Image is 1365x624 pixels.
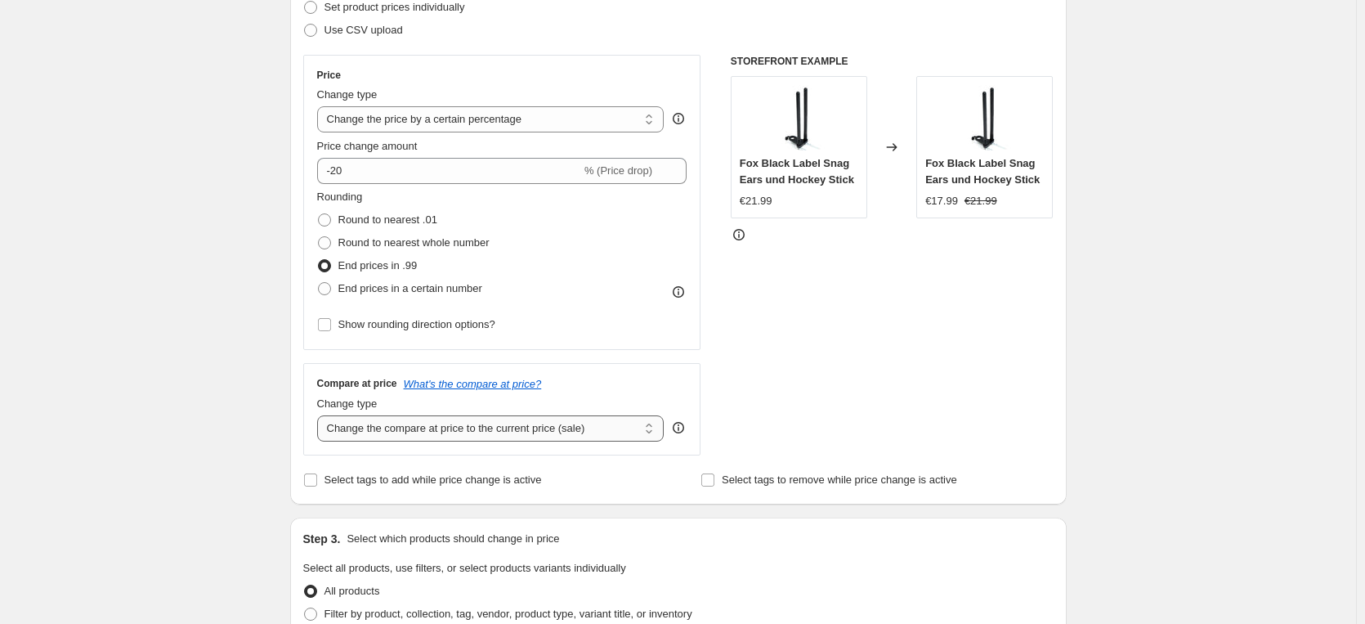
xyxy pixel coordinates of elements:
[740,193,772,209] div: €21.99
[324,1,465,13] span: Set product prices individually
[584,164,652,177] span: % (Price drop)
[925,193,958,209] div: €17.99
[324,24,403,36] span: Use CSV upload
[338,282,482,294] span: End prices in a certain number
[740,157,854,186] span: Fox Black Label Snag Ears und Hockey Stick
[338,213,437,226] span: Round to nearest .01
[670,110,687,127] div: help
[964,193,997,209] strike: €21.99
[952,85,1018,150] img: foxcbb011_17805f90-623b-49ad-8a99-797454b887c4_80x.jpg
[317,69,341,82] h3: Price
[722,474,957,486] span: Select tags to remove while price change is active
[766,85,831,150] img: foxcbb011_17805f90-623b-49ad-8a99-797454b887c4_80x.jpg
[731,55,1054,68] h6: STOREFRONT EXAMPLE
[317,397,378,410] span: Change type
[347,531,559,547] p: Select which products should change in price
[324,608,692,620] span: Filter by product, collection, tag, vendor, product type, variant title, or inventory
[303,562,626,574] span: Select all products, use filters, or select products variants individually
[317,88,378,101] span: Change type
[338,259,418,272] span: End prices in .99
[317,377,397,390] h3: Compare at price
[404,378,542,390] button: What's the compare at price?
[324,585,380,597] span: All products
[317,140,418,152] span: Price change amount
[303,531,341,547] h2: Step 3.
[317,191,363,203] span: Rounding
[324,474,542,486] span: Select tags to add while price change is active
[670,420,687,436] div: help
[317,158,581,184] input: -15
[338,236,490,249] span: Round to nearest whole number
[338,318,495,330] span: Show rounding direction options?
[925,157,1040,186] span: Fox Black Label Snag Ears und Hockey Stick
